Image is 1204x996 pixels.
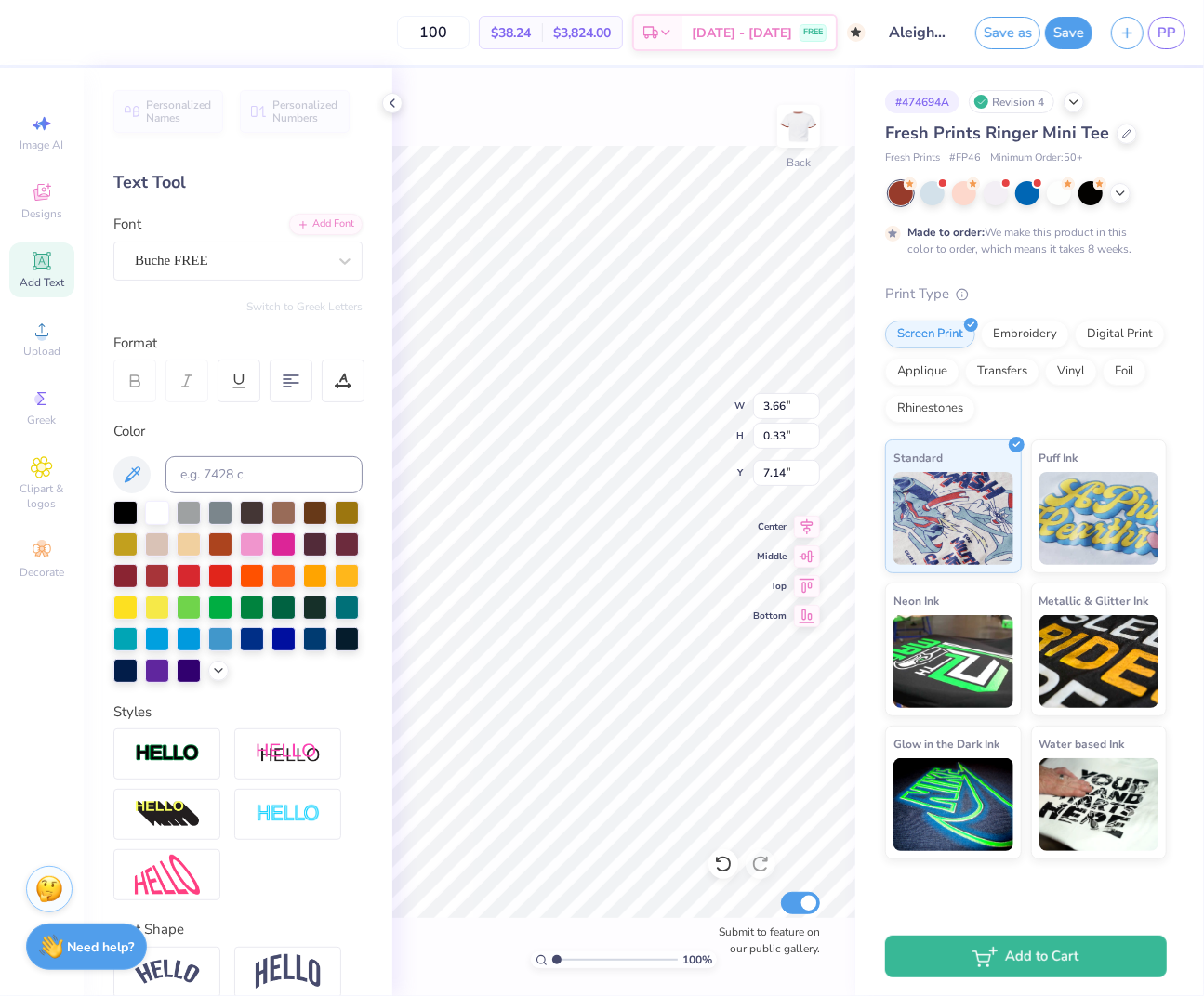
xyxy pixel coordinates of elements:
[23,344,60,359] span: Upload
[885,283,1167,305] div: Print Type
[135,800,200,830] img: 3d Illusion
[949,151,981,166] span: # FP46
[753,550,787,563] span: Middle
[1039,591,1149,610] span: Metallic & Glitter Ink
[893,758,1013,851] img: Glow in the Dark Ink
[256,804,321,825] img: Negative Space
[990,151,1083,166] span: Minimum Order: 50 +
[1039,758,1159,851] img: Water based Ink
[885,395,975,423] div: Rhinestones
[256,742,321,766] img: Shadow
[165,456,363,493] input: e.g. 7428 c
[787,154,811,171] div: Back
[1039,472,1159,565] img: Puff Ink
[135,855,200,895] img: Free Distort
[1158,22,1176,44] span: PP
[893,734,999,754] span: Glow in the Dark Ink
[981,321,1069,348] div: Embroidery
[397,16,470,49] input: – –
[965,358,1039,386] div: Transfers
[1039,734,1125,754] span: Water based Ink
[113,421,363,442] div: Color
[135,960,200,985] img: Arc
[113,333,364,354] div: Format
[20,138,64,152] span: Image AI
[875,14,966,51] input: Untitled Design
[753,609,787,622] span: Bottom
[708,924,820,957] label: Submit to feature on our public gallery.
[21,206,62,221] span: Designs
[1045,358,1097,386] div: Vinyl
[1039,615,1159,708] img: Metallic & Glitter Ink
[885,90,959,113] div: # 474694A
[68,938,135,956] strong: Need help?
[1039,448,1078,467] span: Puff Ink
[20,275,64,290] span: Add Text
[1103,358,1146,386] div: Foil
[893,448,943,467] span: Standard
[885,122,1109,144] span: Fresh Prints Ringer Mini Tee
[20,565,64,580] span: Decorate
[885,151,940,166] span: Fresh Prints
[885,936,1167,977] button: Add to Cart
[803,26,823,39] span: FREE
[753,520,787,533] span: Center
[893,591,939,610] span: Neon Ink
[553,23,611,43] span: $3,824.00
[907,225,985,240] strong: Made to order:
[753,580,787,593] span: Top
[272,98,338,124] span: Personalized Numbers
[1045,17,1092,49] button: Save
[682,951,712,968] span: 100 %
[113,919,363,940] div: Text Shape
[893,615,1013,708] img: Neon Ink
[146,98,212,124] span: Personalized Names
[885,358,959,386] div: Applique
[975,17,1040,49] button: Save as
[780,108,817,145] img: Back
[907,224,1136,257] div: We make this product in this color to order, which means it takes 8 weeks.
[969,90,1054,113] div: Revision 4
[9,481,74,511] span: Clipart & logos
[135,743,200,765] img: Stroke
[246,299,363,314] button: Switch to Greek Letters
[113,214,141,235] label: Font
[1075,321,1165,348] div: Digital Print
[893,472,1013,565] img: Standard
[28,413,57,427] span: Greek
[491,23,531,43] span: $38.24
[289,214,363,235] div: Add Font
[113,701,363,723] div: Styles
[256,954,321,989] img: Arch
[885,321,975,348] div: Screen Print
[692,23,792,43] span: [DATE] - [DATE]
[1148,17,1185,49] a: PP
[113,170,363,195] div: Text Tool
